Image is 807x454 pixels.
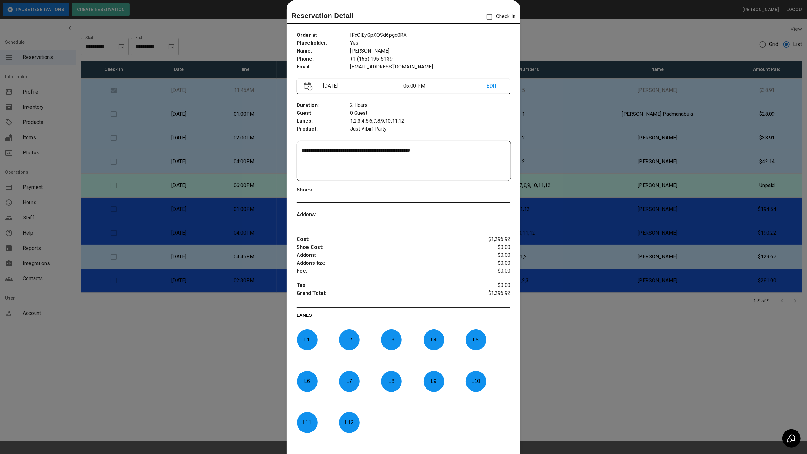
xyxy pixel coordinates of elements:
[297,415,318,430] p: L 11
[475,251,511,259] p: $0.00
[297,374,318,389] p: L 6
[297,211,350,219] p: Addons :
[339,374,360,389] p: L 7
[297,259,475,267] p: Addons tax :
[423,332,444,347] p: L 4
[350,117,510,125] p: 1,2,3,4,5,6,7,8,9,10,11,12
[297,55,350,63] p: Phone :
[297,332,318,347] p: L 1
[483,10,515,23] p: Check In
[475,243,511,251] p: $0.00
[423,374,444,389] p: L 9
[320,82,403,90] p: [DATE]
[350,47,510,55] p: [PERSON_NAME]
[297,117,350,125] p: Lanes :
[297,243,475,251] p: Shoe Cost :
[297,39,350,47] p: Placeholder :
[465,332,486,347] p: L 5
[487,82,503,90] p: EDIT
[475,282,511,289] p: $0.00
[381,374,402,389] p: L 8
[350,63,510,71] p: [EMAIL_ADDRESS][DOMAIN_NAME]
[297,125,350,133] p: Product :
[339,332,360,347] p: L 2
[297,47,350,55] p: Name :
[297,109,350,117] p: Guest :
[297,236,475,243] p: Cost :
[350,101,510,109] p: 2 Hours
[297,63,350,71] p: Email :
[403,82,486,90] p: 06:00 PM
[465,374,486,389] p: L 10
[297,101,350,109] p: Duration :
[475,289,511,299] p: $1,296.92
[304,82,313,91] img: Vector
[350,39,510,47] p: Yes
[350,31,510,39] p: IFcClEyGpXQSd6pgc0RX
[475,259,511,267] p: $0.00
[297,267,475,275] p: Fee :
[292,10,354,21] p: Reservation Detail
[350,125,510,133] p: Just Vibin' Party
[381,332,402,347] p: L 3
[475,267,511,275] p: $0.00
[297,31,350,39] p: Order # :
[297,282,475,289] p: Tax :
[297,312,510,321] p: LANES
[350,55,510,63] p: +1 (165) 195-5139
[350,109,510,117] p: 0 Guest
[475,236,511,243] p: $1,296.92
[339,415,360,430] p: L 12
[297,251,475,259] p: Addons :
[297,289,475,299] p: Grand Total :
[297,186,350,194] p: Shoes :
